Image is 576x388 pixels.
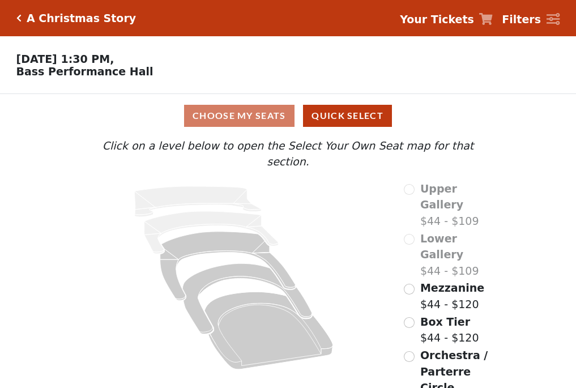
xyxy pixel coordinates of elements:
[27,12,136,25] h5: A Christmas Story
[420,231,496,279] label: $44 - $109
[420,280,484,312] label: $44 - $120
[502,13,541,25] strong: Filters
[420,181,496,229] label: $44 - $109
[420,314,479,346] label: $44 - $120
[16,14,22,22] a: Click here to go back to filters
[144,211,279,254] path: Lower Gallery - Seats Available: 0
[400,13,474,25] strong: Your Tickets
[80,138,496,170] p: Click on a level below to open the Select Your Own Seat map for that section.
[135,186,262,217] path: Upper Gallery - Seats Available: 0
[205,292,334,369] path: Orchestra / Parterre Circle - Seats Available: 128
[420,315,470,328] span: Box Tier
[420,182,463,211] span: Upper Gallery
[502,11,560,28] a: Filters
[420,282,484,294] span: Mezzanine
[400,11,493,28] a: Your Tickets
[303,105,392,127] button: Quick Select
[420,232,463,261] span: Lower Gallery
